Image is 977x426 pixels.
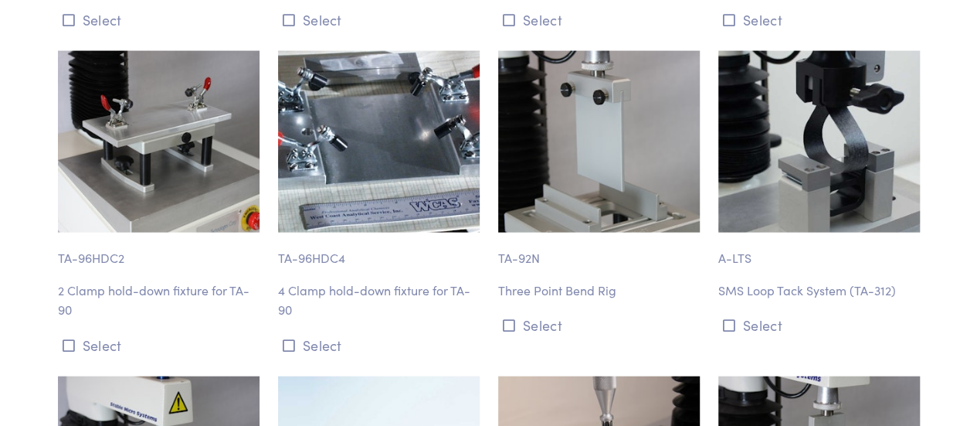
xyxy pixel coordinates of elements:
[498,233,700,268] p: TA-92N
[718,51,920,233] img: adhesion-a_lts-loop-tack-rig.jpg
[58,7,260,32] button: Select
[498,7,700,32] button: Select
[278,51,480,233] img: ta-96hdc-4_hold-down-clamp.jpg
[498,51,700,233] img: ta-92_adjustable-three-point-bend-rig.jpg
[58,332,260,358] button: Select
[498,312,700,338] button: Select
[278,7,480,32] button: Select
[58,233,260,268] p: TA-96HDC2
[498,281,700,301] p: Three Point Bend Rig
[278,332,480,358] button: Select
[718,7,920,32] button: Select
[58,51,260,233] img: ta-96hdc-2_hold-down-clamp.jpg
[278,281,480,320] p: 4 Clamp hold-down fixture for TA-90
[278,233,480,268] p: TA-96HDC4
[718,233,920,268] p: A-LTS
[718,281,920,301] p: SMS Loop Tack System (TA-312)
[718,312,920,338] button: Select
[58,281,260,320] p: 2 Clamp hold-down fixture for TA-90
